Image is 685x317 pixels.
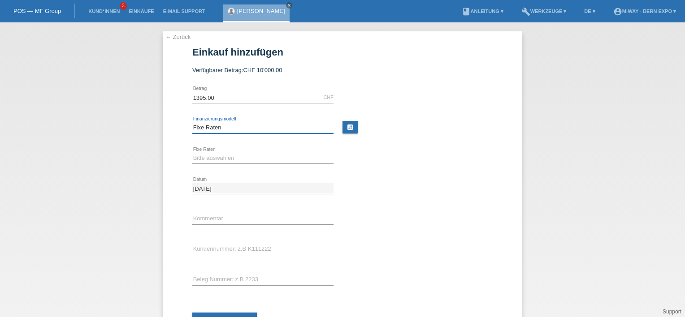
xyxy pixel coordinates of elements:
a: bookAnleitung ▾ [457,9,508,14]
a: [PERSON_NAME] [237,8,285,14]
i: account_circle [613,7,622,16]
i: build [521,7,530,16]
a: ← Zurück [165,34,191,40]
a: buildWerkzeuge ▾ [517,9,571,14]
h1: Einkauf hinzufügen [192,47,493,58]
a: Einkäufe [124,9,158,14]
a: DE ▾ [580,9,599,14]
a: calculate [342,121,358,133]
a: Kund*innen [84,9,124,14]
a: E-Mail Support [159,9,210,14]
i: calculate [347,124,354,131]
span: 3 [120,2,127,10]
i: book [462,7,471,16]
a: Support [663,308,681,315]
span: CHF 10'000.00 [243,67,282,73]
a: close [286,2,292,9]
i: close [287,3,291,8]
a: account_circlem-way - Bern Expo ▾ [609,9,681,14]
div: Verfügbarer Betrag: [192,67,493,73]
a: POS — MF Group [13,8,61,14]
div: CHF [323,94,334,100]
